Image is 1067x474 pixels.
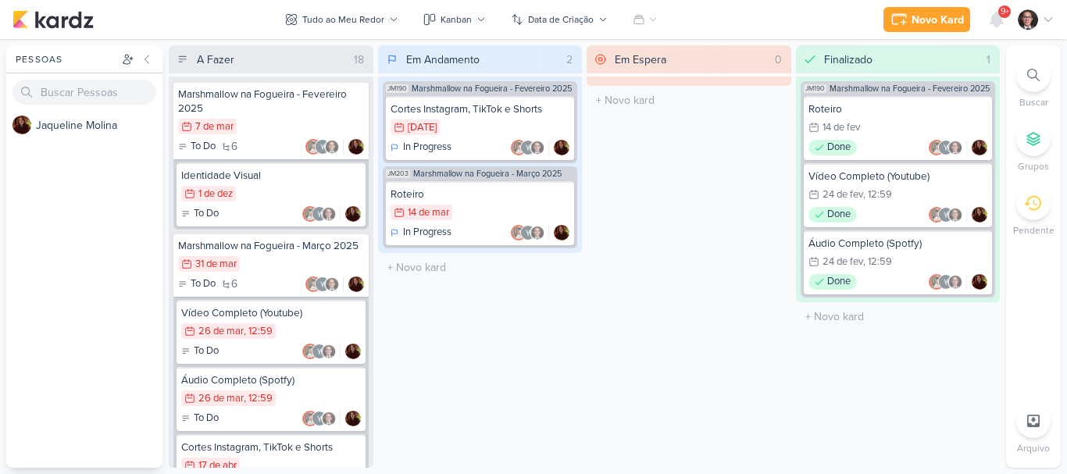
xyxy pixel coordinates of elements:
[827,140,851,155] p: Done
[1006,58,1061,109] li: Ctrl + F
[1001,5,1009,18] span: 9+
[194,206,219,222] p: To Do
[386,84,409,93] span: JM190
[305,139,344,155] div: Colaboradores: Cezar Giusti, Yasmin Marchiori, Humberto Piedade
[554,140,569,155] img: Jaqueline Molina
[345,411,361,426] img: Jaqueline Molina
[178,139,216,155] div: To Do
[408,123,437,133] div: [DATE]
[947,140,963,155] img: Humberto Piedade
[938,140,954,155] img: Yasmin Marchiori
[808,274,857,290] div: Done
[198,326,244,337] div: 26 de mar
[231,279,237,290] span: 6
[929,140,944,155] img: Cezar Giusti
[929,274,944,290] img: Cezar Giusti
[1017,441,1050,455] p: Arquivo
[302,206,341,222] div: Colaboradores: Cezar Giusti, Yasmin Marchiori, Humberto Piedade
[947,274,963,290] img: Humberto Piedade
[808,169,988,184] div: Vídeo Completo (Youtube)
[194,411,219,426] p: To Do
[824,52,873,68] div: Finalizado
[195,259,237,269] div: 31 de mar
[181,206,219,222] div: To Do
[178,87,364,116] div: Marshmallow na Fogueira - Fevereiro 2025
[823,257,863,267] div: 24 de fev
[408,208,449,218] div: 14 de mar
[197,52,234,68] div: A Fazer
[520,225,536,241] img: Yasmin Marchiori
[403,225,451,241] p: In Progress
[348,276,364,292] div: Responsável: Jaqueline Molina
[178,239,364,253] div: Marshmallow na Fogueira - Março 2025
[198,394,244,404] div: 26 de mar
[808,140,857,155] div: Done
[195,122,234,132] div: 7 de mar
[315,139,330,155] img: Yasmin Marchiori
[321,344,337,359] img: Humberto Piedade
[972,140,987,155] img: Jaqueline Molina
[863,257,892,267] div: , 12:59
[1013,223,1055,237] p: Pendente
[554,225,569,241] img: Jaqueline Molina
[403,140,451,155] p: In Progress
[980,52,997,68] div: 1
[12,80,156,105] input: Buscar Pessoas
[883,7,970,32] button: Novo Kard
[560,52,579,68] div: 2
[348,52,370,68] div: 18
[194,344,219,359] p: To Do
[181,169,361,183] div: Identidade Visual
[554,140,569,155] div: Responsável: Jaqueline Molina
[302,344,341,359] div: Colaboradores: Cezar Giusti, Yasmin Marchiori, Humberto Piedade
[590,89,788,112] input: + Novo kard
[324,276,340,292] img: Humberto Piedade
[312,411,327,426] img: Yasmin Marchiori
[345,206,361,222] div: Responsável: Jaqueline Molina
[929,207,944,223] img: Cezar Giusti
[808,207,857,223] div: Done
[972,274,987,290] img: Jaqueline Molina
[198,189,233,199] div: 1 de dez
[799,305,997,328] input: + Novo kard
[391,102,570,116] div: Cortes Instagram, TikTok e Shorts
[823,123,860,133] div: 14 de fev
[181,344,219,359] div: To Do
[938,207,954,223] img: Yasmin Marchiori
[244,326,273,337] div: , 12:59
[511,140,526,155] img: Cezar Giusti
[938,274,954,290] img: Yasmin Marchiori
[413,169,562,178] span: Marshmallow na Fogueira - Março 2025
[12,116,31,134] img: Jaqueline Molina
[381,256,580,279] input: + Novo kard
[231,141,237,152] span: 6
[324,139,340,155] img: Humberto Piedade
[302,344,318,359] img: Cezar Giusti
[12,52,119,66] div: Pessoas
[178,276,216,292] div: To Do
[305,276,321,292] img: Cezar Giusti
[345,344,361,359] img: Jaqueline Molina
[305,276,344,292] div: Colaboradores: Cezar Giusti, Yasmin Marchiori, Humberto Piedade
[1018,159,1049,173] p: Grupos
[302,206,318,222] img: Cezar Giusti
[827,207,851,223] p: Done
[808,102,988,116] div: Roteiro
[386,169,410,178] span: JM203
[36,117,162,134] div: J a q u e l i n e M o l i n a
[348,276,364,292] img: Jaqueline Molina
[181,306,361,320] div: Vídeo Completo (Youtube)
[181,411,219,426] div: To Do
[321,206,337,222] img: Humberto Piedade
[823,190,863,200] div: 24 de fev
[972,274,987,290] div: Responsável: Jaqueline Molina
[191,276,216,292] p: To Do
[244,394,273,404] div: , 12:59
[1017,9,1039,30] img: Humberto Piedade
[345,344,361,359] div: Responsável: Jaqueline Molina
[348,139,364,155] div: Responsável: Jaqueline Molina
[804,84,826,93] span: JM190
[181,440,361,454] div: Cortes Instagram, TikTok e Shorts
[511,225,526,241] img: Cezar Giusti
[302,411,318,426] img: Cezar Giusti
